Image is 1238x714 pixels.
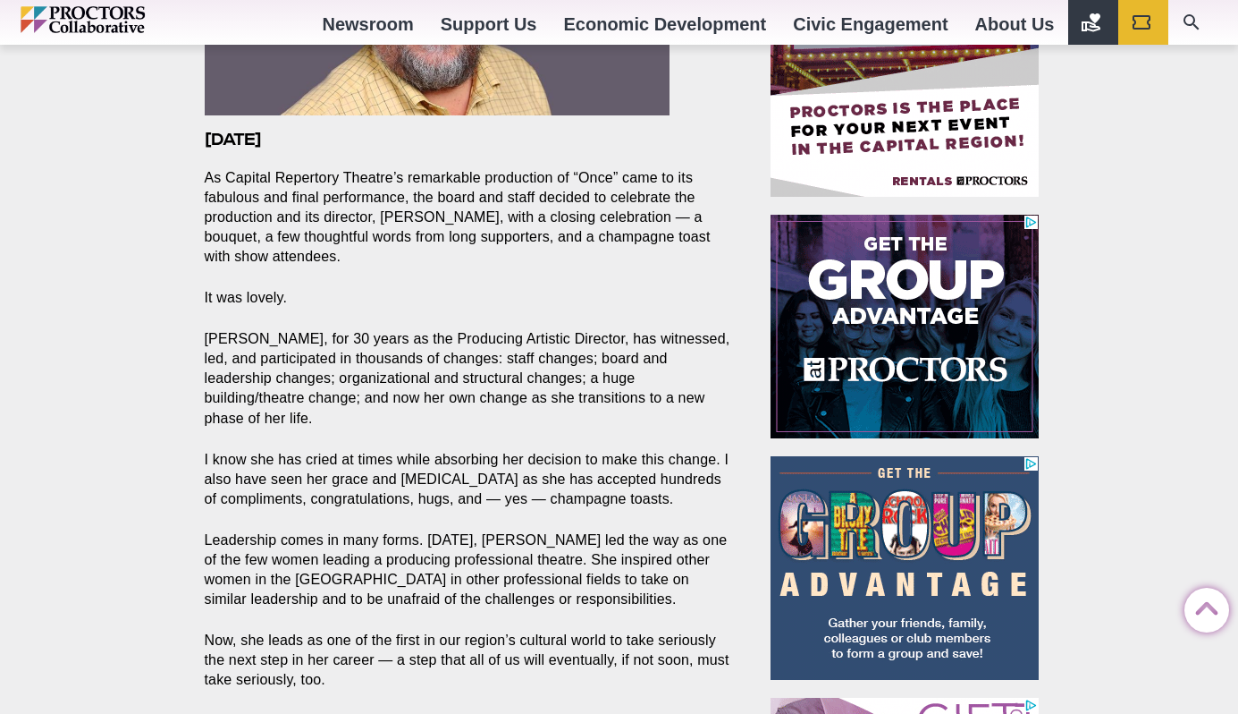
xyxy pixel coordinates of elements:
[205,288,730,308] p: It was lovely.
[21,6,222,33] img: Proctors logo
[205,631,730,690] p: Now, she leads as one of the first in our region’s cultural world to take seriously the next step...
[205,531,730,609] p: Leadership comes in many forms. [DATE], [PERSON_NAME] led the way as one of the few women leading...
[205,329,730,428] p: [PERSON_NAME], for 30 years as the Producing Artistic Director, has witnessed, led, and participa...
[771,215,1039,438] iframe: Advertisement
[1184,589,1220,625] a: Back to Top
[205,450,730,509] p: I know she has cried at times while absorbing her decision to make this change. I also have seen ...
[205,168,730,267] p: As Capital Repertory Theatre’s remarkable production of “Once” came to its fabulous and final per...
[205,129,730,149] h3: [DATE]
[771,456,1039,680] iframe: Advertisement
